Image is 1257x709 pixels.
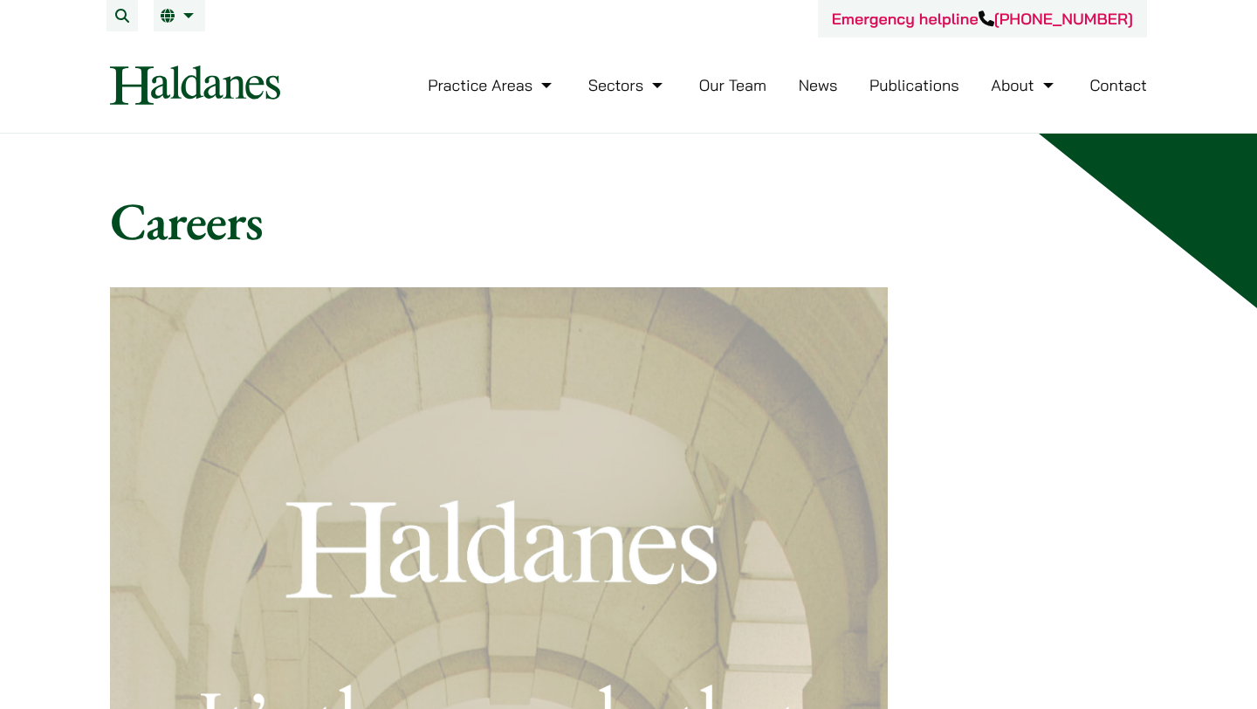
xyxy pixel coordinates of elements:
a: News [799,75,838,95]
a: Emergency helpline[PHONE_NUMBER] [832,9,1133,29]
a: About [991,75,1057,95]
a: Sectors [588,75,667,95]
a: Contact [1089,75,1147,95]
h1: Careers [110,189,1147,252]
a: EN [161,9,198,23]
img: Logo of Haldanes [110,65,280,105]
a: Practice Areas [428,75,556,95]
a: Publications [869,75,959,95]
a: Our Team [699,75,766,95]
